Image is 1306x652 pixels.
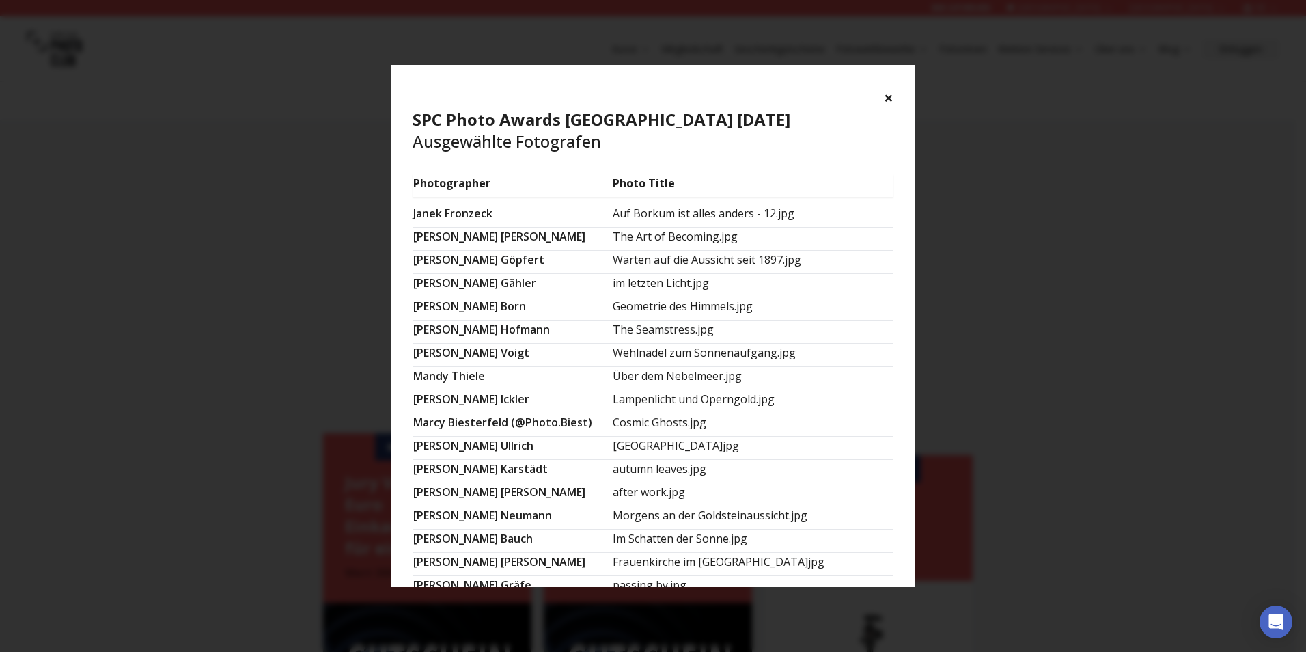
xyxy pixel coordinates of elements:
td: [GEOGRAPHIC_DATA]jpg [612,437,893,460]
td: The Art of Becoming.jpg [612,228,893,251]
td: [PERSON_NAME] [PERSON_NAME] [413,483,612,506]
td: Wehlnadel zum Sonnenaufgang.jpg [612,344,893,367]
td: Marcy Biesterfeld (@photo.biest) [413,413,612,437]
td: [PERSON_NAME] Göpfert [413,251,612,274]
td: [PERSON_NAME] Karstädt [413,460,612,483]
td: [PERSON_NAME] Ickler [413,390,612,413]
td: [PERSON_NAME] Gräfe [413,576,612,599]
td: Photographer [413,174,612,198]
td: Auf Borkum ist alles anders - 12.jpg [612,204,893,228]
td: Über dem Nebelmeer.jpg [612,367,893,390]
td: [PERSON_NAME] Neumann [413,506,612,530]
td: Geometrie des Himmels.jpg [612,297,893,321]
td: Lampenlicht und Operngold.jpg [612,390,893,413]
td: Im Schatten der Sonne.jpg [612,530,893,553]
td: [PERSON_NAME] Hofmann [413,321,612,344]
td: [PERSON_NAME] Voigt [413,344,612,367]
td: Frauenkirche im [GEOGRAPHIC_DATA]jpg [612,553,893,576]
td: Cosmic Ghosts.jpg [612,413,893,437]
td: autumn leaves.jpg [612,460,893,483]
td: Warten auf die Aussicht seit 1897.jpg [612,251,893,274]
td: [PERSON_NAME] Bauch [413,530,612,553]
td: Morgens an der Goldsteinaussicht.jpg [612,506,893,530]
td: [PERSON_NAME] Ullrich [413,437,612,460]
td: Mandy Thiele [413,367,612,390]
b: SPC Photo Awards [GEOGRAPHIC_DATA] [DATE] [413,108,790,131]
td: im letzten Licht.jpg [612,274,893,297]
td: The Seamstress.jpg [612,321,893,344]
td: [PERSON_NAME] Born [413,297,612,321]
td: Photo Title [612,174,893,198]
td: Janek Fronzeck [413,204,612,228]
td: [PERSON_NAME] [PERSON_NAME] [413,553,612,576]
h4: Ausgewählte Fotografen [413,109,893,152]
div: Open Intercom Messenger [1260,606,1292,638]
td: [PERSON_NAME] [PERSON_NAME] [413,228,612,251]
td: passing by.jpg [612,576,893,599]
button: × [884,87,893,109]
td: after work.jpg [612,483,893,506]
td: [PERSON_NAME] Gähler [413,274,612,297]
